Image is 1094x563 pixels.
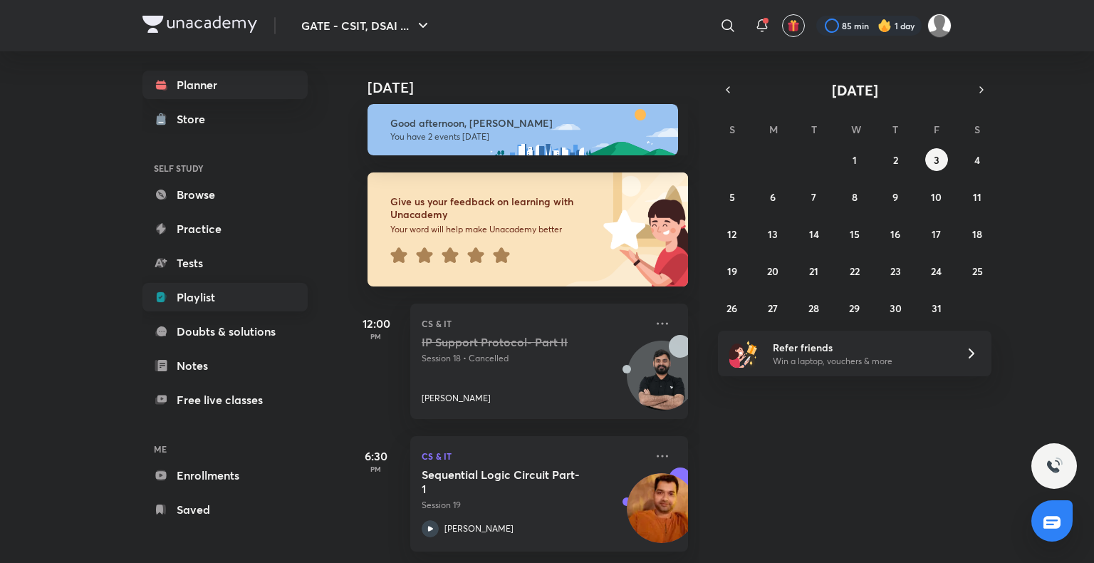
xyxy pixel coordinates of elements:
[142,105,308,133] a: Store
[422,335,599,349] h5: IP Support Protocol- Part II
[843,222,866,245] button: October 15, 2025
[972,227,982,241] abbr: October 18, 2025
[727,227,736,241] abbr: October 12, 2025
[973,190,981,204] abbr: October 11, 2025
[884,185,907,208] button: October 9, 2025
[422,352,645,365] p: Session 18 • Cancelled
[721,185,744,208] button: October 5, 2025
[368,79,702,96] h4: [DATE]
[390,131,665,143] p: You have 2 events [DATE]
[770,190,776,204] abbr: October 6, 2025
[729,339,758,368] img: referral
[729,190,735,204] abbr: October 5, 2025
[727,264,737,278] abbr: October 19, 2025
[768,227,778,241] abbr: October 13, 2025
[803,296,825,319] button: October 28, 2025
[890,264,901,278] abbr: October 23, 2025
[934,153,939,167] abbr: October 3, 2025
[932,227,941,241] abbr: October 17, 2025
[142,351,308,380] a: Notes
[422,468,599,496] h5: Sequential Logic Circuit Part-1
[177,110,214,128] div: Store
[368,104,678,155] img: afternoon
[348,332,405,341] p: PM
[142,437,308,461] h6: ME
[803,222,825,245] button: October 14, 2025
[761,296,784,319] button: October 27, 2025
[390,117,665,130] h6: Good afternoon, [PERSON_NAME]
[761,185,784,208] button: October 6, 2025
[884,259,907,282] button: October 23, 2025
[142,495,308,524] a: Saved
[966,259,989,282] button: October 25, 2025
[761,222,784,245] button: October 13, 2025
[422,499,645,512] p: Session 19
[729,123,735,136] abbr: Sunday
[390,195,598,221] h6: Give us your feedback on learning with Unacademy
[768,301,778,315] abbr: October 27, 2025
[892,190,898,204] abbr: October 9, 2025
[966,148,989,171] button: October 4, 2025
[877,19,892,33] img: streak
[726,301,737,315] abbr: October 26, 2025
[293,11,440,40] button: GATE - CSIT, DSAI ...
[843,259,866,282] button: October 22, 2025
[348,315,405,332] h5: 12:00
[808,301,819,315] abbr: October 28, 2025
[142,16,257,33] img: Company Logo
[787,19,800,32] img: avatar
[422,315,645,332] p: CS & IT
[974,153,980,167] abbr: October 4, 2025
[142,249,308,277] a: Tests
[627,348,696,417] img: Avatar
[767,264,778,278] abbr: October 20, 2025
[773,340,948,355] h6: Refer friends
[738,80,971,100] button: [DATE]
[773,355,948,368] p: Win a laptop, vouchers & more
[932,301,942,315] abbr: October 31, 2025
[803,185,825,208] button: October 7, 2025
[348,465,405,473] p: PM
[721,259,744,282] button: October 19, 2025
[832,81,878,100] span: [DATE]
[849,301,860,315] abbr: October 29, 2025
[884,222,907,245] button: October 16, 2025
[925,259,948,282] button: October 24, 2025
[853,153,857,167] abbr: October 1, 2025
[892,123,898,136] abbr: Thursday
[852,190,858,204] abbr: October 8, 2025
[444,522,514,535] p: [PERSON_NAME]
[422,448,645,465] p: CS & IT
[966,185,989,208] button: October 11, 2025
[142,283,308,311] a: Playlist
[974,123,980,136] abbr: Saturday
[925,296,948,319] button: October 31, 2025
[555,172,688,286] img: feedback_image
[142,71,308,99] a: Planner
[809,227,819,241] abbr: October 14, 2025
[934,123,939,136] abbr: Friday
[142,317,308,346] a: Doubts & solutions
[925,222,948,245] button: October 17, 2025
[843,296,866,319] button: October 29, 2025
[884,296,907,319] button: October 30, 2025
[811,123,817,136] abbr: Tuesday
[142,386,308,414] a: Free live classes
[843,148,866,171] button: October 1, 2025
[721,222,744,245] button: October 12, 2025
[850,227,860,241] abbr: October 15, 2025
[851,123,861,136] abbr: Wednesday
[422,392,491,405] p: [PERSON_NAME]
[142,156,308,180] h6: SELF STUDY
[972,264,983,278] abbr: October 25, 2025
[142,461,308,490] a: Enrollments
[890,301,902,315] abbr: October 30, 2025
[761,259,784,282] button: October 20, 2025
[925,185,948,208] button: October 10, 2025
[142,215,308,243] a: Practice
[142,180,308,209] a: Browse
[142,16,257,36] a: Company Logo
[811,190,816,204] abbr: October 7, 2025
[1046,458,1063,475] img: ttu
[884,148,907,171] button: October 2, 2025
